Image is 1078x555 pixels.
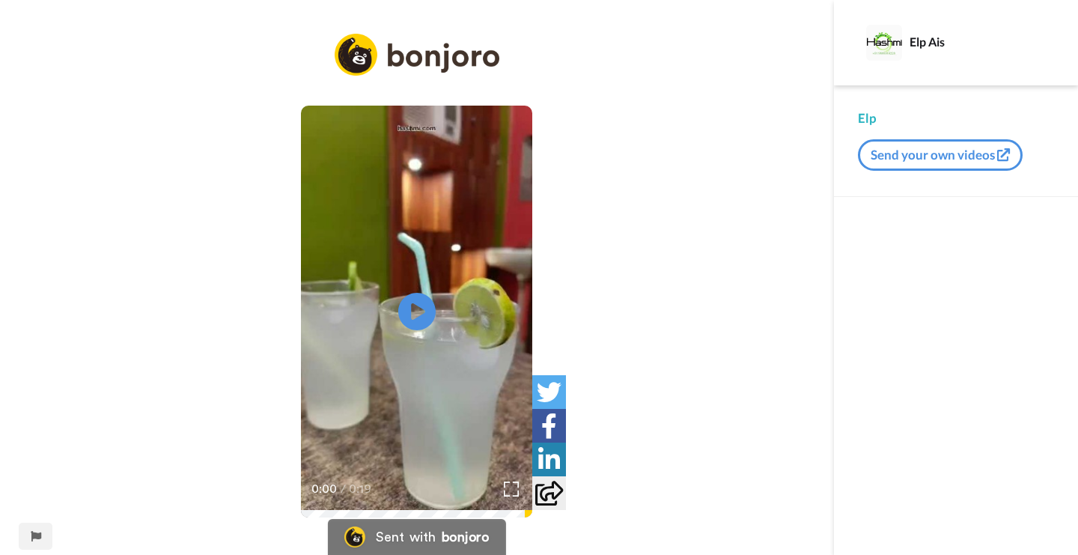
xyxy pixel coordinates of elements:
span: 0:00 [311,480,338,498]
div: Sent with [376,530,436,544]
button: Send your own videos [858,139,1023,171]
a: Bonjoro LogoSent withbonjoro [328,519,506,555]
img: Bonjoro Logo [344,527,365,548]
div: bonjoro [442,530,490,544]
img: Profile Image [866,25,902,61]
img: Full screen [504,482,519,497]
img: logo_full.png [335,34,499,76]
span: 0:19 [349,480,375,498]
span: / [341,480,346,498]
div: Elp [858,109,1054,127]
div: Elp Ais [910,34,1053,49]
